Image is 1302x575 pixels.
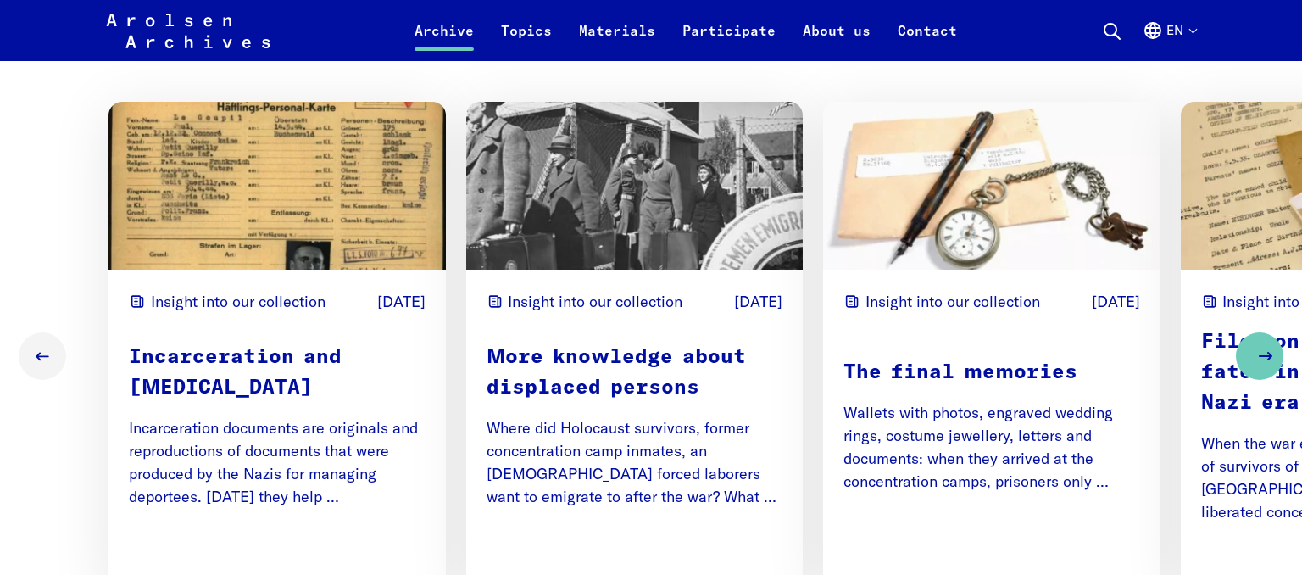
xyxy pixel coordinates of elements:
span: Insight into our collection [865,290,1040,313]
p: Incarceration documents are originals and reproductions of documents that were produced by the Na... [129,416,426,508]
time: [DATE] [1092,290,1140,313]
a: Participate [669,20,789,61]
p: Wallets with photos, engraved wedding rings, costume jewellery, letters and documents: when they ... [843,401,1140,493]
a: Contact [884,20,971,61]
time: [DATE] [377,290,426,313]
a: About us [789,20,884,61]
time: [DATE] [734,290,782,313]
a: Materials [565,20,669,61]
nav: Primary [401,10,971,51]
a: Topics [487,20,565,61]
a: Archive [401,20,487,61]
p: The final memories [843,357,1140,388]
button: English, language selection [1143,20,1196,61]
p: More knowledge about displaced persons [487,342,783,403]
p: Incarceration and [MEDICAL_DATA] [129,342,426,403]
span: Insight into our collection [151,290,325,313]
p: Where did Holocaust survivors, former concentration camp inmates, an [DEMOGRAPHIC_DATA] forced la... [487,416,783,508]
button: Next slide [1236,332,1283,380]
span: Insight into our collection [508,290,682,313]
button: Previous slide [19,332,66,380]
